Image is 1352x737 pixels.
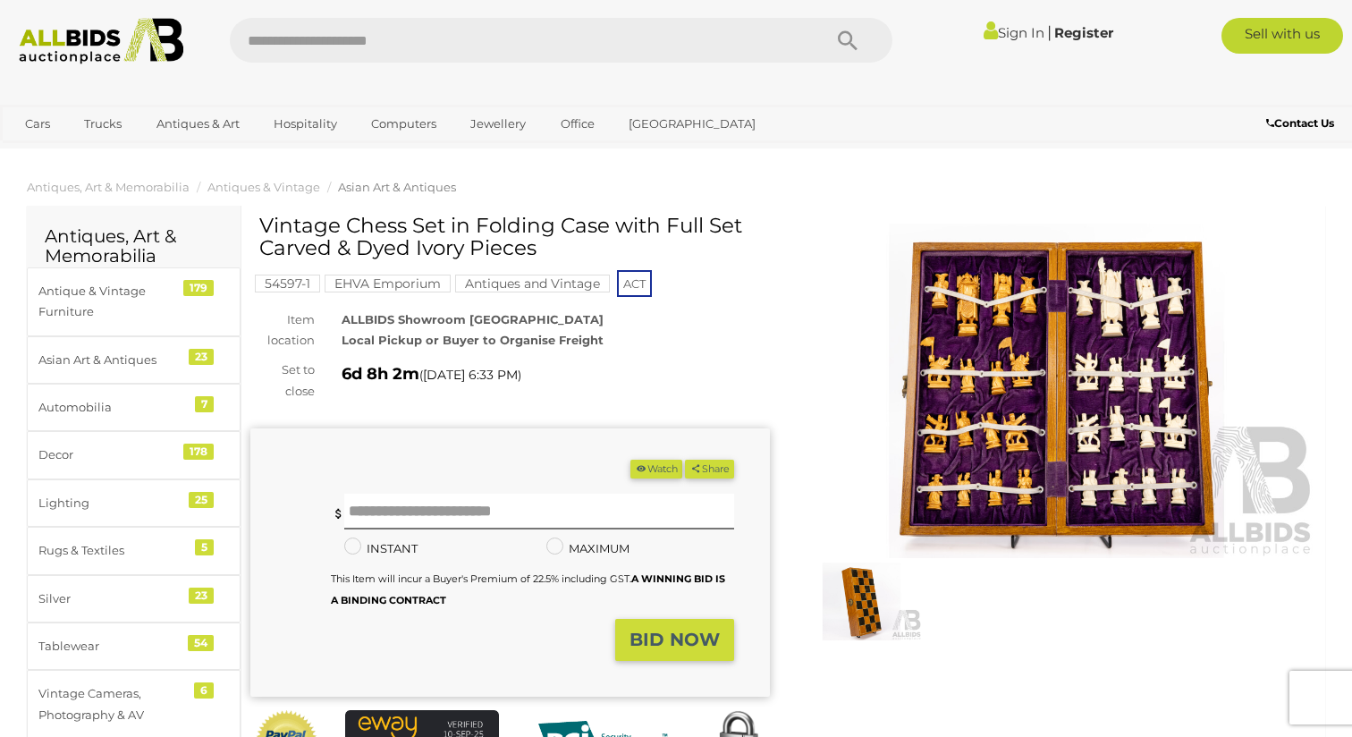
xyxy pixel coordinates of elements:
label: INSTANT [344,538,418,559]
span: ( ) [419,368,521,382]
a: Jewellery [459,109,537,139]
button: Search [803,18,892,63]
a: Lighting 25 [27,479,241,527]
a: Rugs & Textiles 5 [27,527,241,574]
a: Automobilia 7 [27,384,241,431]
div: 25 [189,492,214,508]
label: MAXIMUM [546,538,630,559]
small: This Item will incur a Buyer's Premium of 22.5% including GST. [331,572,725,606]
a: EHVA Emporium [325,276,451,291]
div: Lighting [38,493,186,513]
strong: ALLBIDS Showroom [GEOGRAPHIC_DATA] [342,312,604,326]
strong: 6d 8h 2m [342,364,419,384]
div: Silver [38,589,186,609]
a: Antiques and Vintage [455,276,610,291]
div: 7 [195,396,214,412]
span: | [1047,22,1052,42]
a: Antique & Vintage Furniture 179 [27,267,241,336]
span: [DATE] 6:33 PM [423,367,518,383]
div: Decor [38,445,186,465]
div: 6 [194,682,214,699]
img: Vintage Chess Set in Folding Case with Full Set Carved & Dyed Ivory Pieces [801,563,922,640]
a: Computers [359,109,448,139]
a: Register [1054,24,1113,41]
div: Rugs & Textiles [38,540,186,561]
a: Decor 178 [27,431,241,479]
a: Hospitality [262,109,349,139]
a: Antiques, Art & Memorabilia [27,180,190,194]
strong: BID NOW [630,629,720,650]
div: 54 [188,635,214,651]
button: Share [685,460,734,479]
a: Tablewear 54 [27,623,241,670]
a: [GEOGRAPHIC_DATA] [617,109,767,139]
strong: Local Pickup or Buyer to Organise Freight [342,333,604,347]
mark: 54597-1 [255,275,320,292]
div: Set to close [237,360,328,402]
div: 178 [183,444,214,460]
b: Contact Us [1266,116,1334,130]
a: Cars [13,109,62,139]
a: Sell with us [1221,18,1343,54]
img: Vintage Chess Set in Folding Case with Full Set Carved & Dyed Ivory Pieces [797,224,1316,558]
div: Item location [237,309,328,352]
a: Antiques & Vintage [207,180,320,194]
a: Asian Art & Antiques [338,180,456,194]
a: Office [549,109,606,139]
a: Sign In [984,24,1044,41]
h1: Vintage Chess Set in Folding Case with Full Set Carved & Dyed Ivory Pieces [259,215,765,260]
a: Antiques & Art [145,109,251,139]
mark: EHVA Emporium [325,275,451,292]
div: 5 [195,539,214,555]
span: ACT [617,270,652,297]
div: 23 [189,588,214,604]
a: Trucks [72,109,133,139]
div: 179 [183,280,214,296]
button: BID NOW [615,619,734,661]
div: Automobilia [38,397,186,418]
button: Watch [630,460,682,479]
a: Asian Art & Antiques 23 [27,336,241,384]
h2: Antiques, Art & Memorabilia [45,226,223,266]
div: 23 [189,349,214,365]
div: Asian Art & Antiques [38,350,186,370]
a: Contact Us [1266,114,1339,133]
a: Silver 23 [27,575,241,623]
b: A WINNING BID IS A BINDING CONTRACT [331,572,725,606]
li: Watch this item [630,460,682,479]
div: Vintage Cameras, Photography & AV [38,683,186,725]
mark: Antiques and Vintage [455,275,610,292]
img: Allbids.com.au [10,18,192,64]
a: 54597-1 [255,276,320,291]
div: Antique & Vintage Furniture [38,281,186,323]
div: Tablewear [38,636,186,657]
